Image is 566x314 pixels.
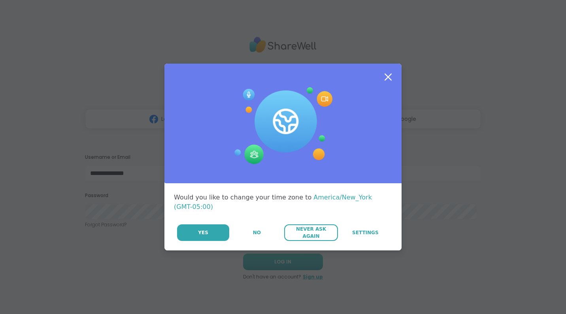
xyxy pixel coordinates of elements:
[352,229,379,236] span: Settings
[253,229,261,236] span: No
[288,226,334,240] span: Never Ask Again
[230,224,283,241] button: No
[234,87,332,165] img: Session Experience
[284,224,338,241] button: Never Ask Again
[174,194,372,211] span: America/New_York (GMT-05:00)
[198,229,208,236] span: Yes
[174,193,392,212] div: Would you like to change your time zone to
[339,224,392,241] a: Settings
[177,224,229,241] button: Yes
